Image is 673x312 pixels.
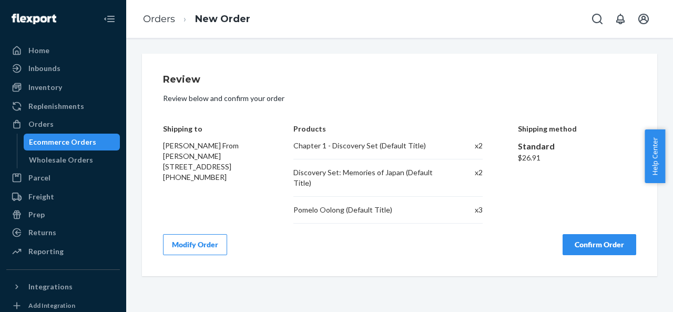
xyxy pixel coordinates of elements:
[28,301,75,310] div: Add Integration
[28,209,45,220] div: Prep
[163,234,227,255] button: Modify Order
[28,281,73,292] div: Integrations
[24,152,120,168] a: Wholesale Orders
[24,134,120,150] a: Ecommerce Orders
[518,140,636,153] div: Standard
[29,155,93,165] div: Wholesale Orders
[99,8,120,29] button: Close Navigation
[293,140,442,151] div: Chapter 1 - Discovery Set (Default Title)
[293,125,483,133] h4: Products
[633,8,654,29] button: Open account menu
[163,172,258,183] div: [PHONE_NUMBER]
[453,205,483,215] div: x 3
[6,42,120,59] a: Home
[610,8,631,29] button: Open notifications
[29,137,96,147] div: Ecommerce Orders
[163,75,636,85] h1: Review
[28,82,62,93] div: Inventory
[6,206,120,223] a: Prep
[518,153,636,163] div: $26.91
[143,13,175,25] a: Orders
[6,224,120,241] a: Returns
[163,141,239,171] span: [PERSON_NAME] From [PERSON_NAME] [STREET_ADDRESS]
[6,243,120,260] a: Reporting
[587,8,608,29] button: Open Search Box
[28,192,54,202] div: Freight
[6,116,120,133] a: Orders
[6,98,120,115] a: Replenishments
[28,63,60,74] div: Inbounds
[6,79,120,96] a: Inventory
[28,101,84,112] div: Replenishments
[563,234,636,255] button: Confirm Order
[195,13,250,25] a: New Order
[28,173,50,183] div: Parcel
[28,227,56,238] div: Returns
[645,129,665,183] button: Help Center
[6,188,120,205] a: Freight
[6,60,120,77] a: Inbounds
[518,125,636,133] h4: Shipping method
[453,167,483,188] div: x 2
[28,119,54,129] div: Orders
[28,45,49,56] div: Home
[12,14,56,24] img: Flexport logo
[6,278,120,295] button: Integrations
[293,167,442,188] div: Discovery Set: Memories of Japan (Default Title)
[163,93,636,104] p: Review below and confirm your order
[28,246,64,257] div: Reporting
[163,125,258,133] h4: Shipping to
[453,140,483,151] div: x 2
[6,169,120,186] a: Parcel
[6,299,120,312] a: Add Integration
[135,4,259,35] ol: breadcrumbs
[293,205,442,215] div: Pomelo Oolong (Default Title)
